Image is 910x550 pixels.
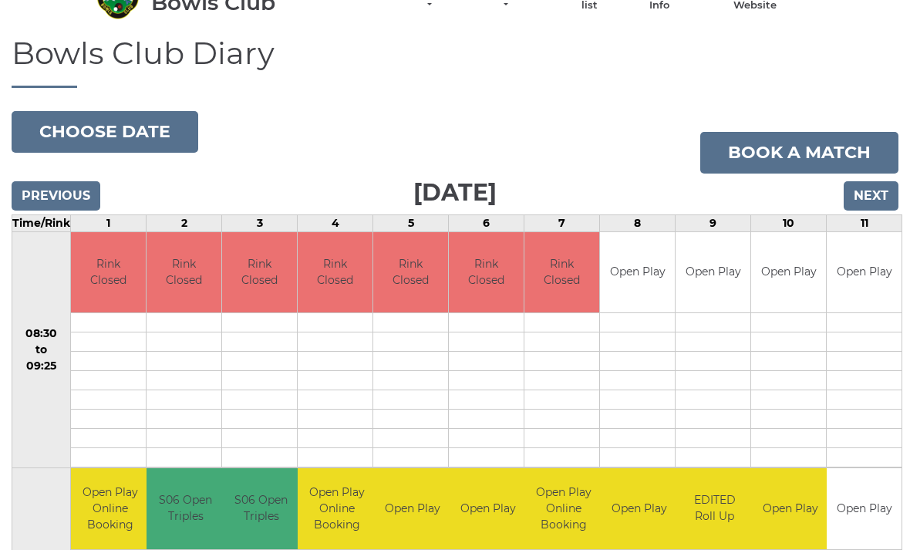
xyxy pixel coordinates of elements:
td: Rink Closed [298,232,372,313]
td: 10 [751,214,827,231]
input: Previous [12,181,100,211]
td: Open Play [449,468,527,549]
td: Open Play Online Booking [71,468,149,549]
td: 7 [524,214,600,231]
td: Open Play [676,232,750,313]
td: Rink Closed [524,232,599,313]
h1: Bowls Club Diary [12,36,898,88]
td: Open Play [827,468,902,549]
td: Open Play [751,468,829,549]
td: Rink Closed [373,232,448,313]
td: S06 Open Triples [147,468,224,549]
td: Open Play [373,468,451,549]
td: 9 [676,214,751,231]
td: 6 [449,214,524,231]
td: S06 Open Triples [222,468,300,549]
td: 11 [827,214,902,231]
td: 08:30 to 09:25 [12,231,71,468]
td: EDITED Roll Up [676,468,753,549]
td: Open Play [600,232,675,313]
input: Next [844,181,898,211]
td: Time/Rink [12,214,71,231]
a: Book a match [700,132,898,174]
td: 3 [222,214,298,231]
td: 2 [147,214,222,231]
td: 8 [600,214,676,231]
td: Rink Closed [71,232,146,313]
button: Choose date [12,111,198,153]
td: 1 [71,214,147,231]
td: Rink Closed [449,232,524,313]
td: 5 [373,214,449,231]
td: Open Play Online Booking [524,468,602,549]
td: Open Play [751,232,826,313]
td: Rink Closed [222,232,297,313]
td: Open Play [600,468,678,549]
td: Open Play [827,232,902,313]
td: 4 [298,214,373,231]
td: Open Play Online Booking [298,468,376,549]
td: Rink Closed [147,232,221,313]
